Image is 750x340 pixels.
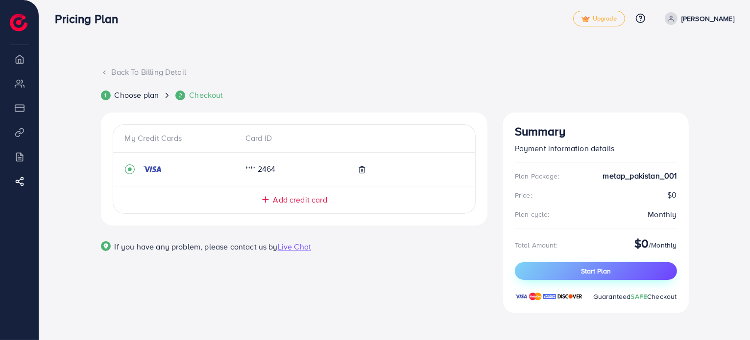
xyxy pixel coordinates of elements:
span: If you have any problem, please contact us by [115,241,278,252]
div: Back To Billing Detail [101,67,689,78]
a: tickUpgrade [573,11,625,26]
div: Plan cycle: [515,209,550,219]
h3: Pricing Plan [55,12,126,26]
button: Start Plan [515,262,677,280]
img: logo [10,14,27,31]
div: $0 [515,189,677,201]
img: brand [557,292,582,301]
img: brand [543,292,556,301]
span: Monthly [651,240,677,250]
div: 2 [175,91,185,100]
span: Choose plan [115,90,159,101]
iframe: Chat [708,296,743,333]
div: Card ID [238,133,350,144]
img: Popup guide [101,241,111,251]
h3: $0 [634,236,649,250]
div: 1 [101,91,111,100]
div: Total Amount: [515,240,557,250]
div: Plan Package: [515,171,559,181]
img: credit [143,165,162,173]
div: Price: [515,190,532,200]
img: tick [581,16,590,23]
div: Monthly [648,209,677,220]
p: Payment information details [515,142,677,154]
svg: record circle [125,164,135,174]
span: Upgrade [581,15,617,23]
div: / [634,236,677,254]
span: Start Plan [581,266,611,276]
p: [PERSON_NAME] [681,13,734,24]
img: brand [529,292,542,301]
h3: Summary [515,124,677,138]
span: Checkout [189,90,223,101]
span: SAFE [631,292,648,301]
span: Add credit card [273,194,327,205]
div: My Credit Cards [125,133,238,144]
a: [PERSON_NAME] [661,12,734,25]
span: Guaranteed Checkout [593,292,677,301]
span: Live Chat [278,241,311,252]
img: brand [515,292,528,301]
strong: metap_pakistan_001 [603,170,677,181]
